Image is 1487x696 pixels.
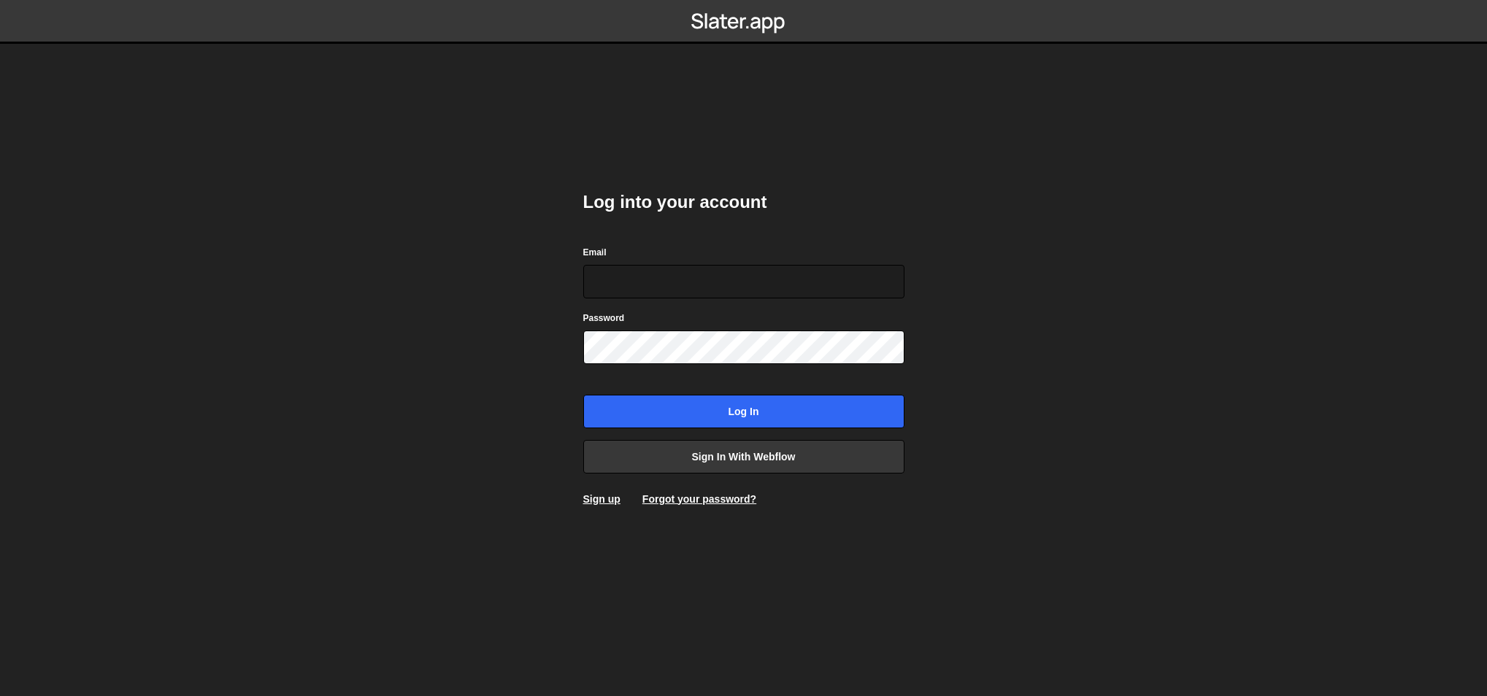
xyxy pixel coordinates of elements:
[583,493,620,505] a: Sign up
[583,190,904,214] h2: Log into your account
[583,440,904,473] a: Sign in with Webflow
[583,311,625,325] label: Password
[642,493,756,505] a: Forgot your password?
[583,395,904,428] input: Log in
[583,245,607,260] label: Email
